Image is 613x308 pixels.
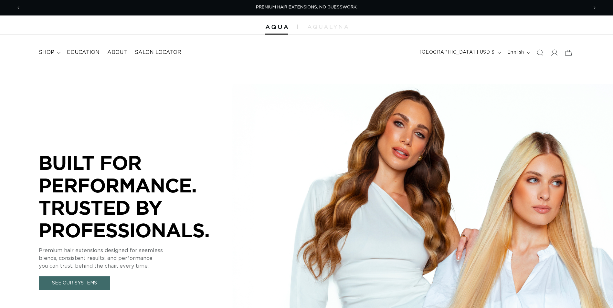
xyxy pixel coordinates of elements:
span: Salon Locator [135,49,181,56]
p: BUILT FOR PERFORMANCE. TRUSTED BY PROFESSIONALS. [39,151,233,241]
span: Education [67,49,100,56]
a: See Our Systems [39,276,110,290]
a: About [103,45,131,60]
img: Aqua Hair Extensions [265,25,288,29]
span: shop [39,49,54,56]
a: Salon Locator [131,45,185,60]
button: Previous announcement [11,2,26,14]
img: aqualyna.com [308,25,348,29]
button: [GEOGRAPHIC_DATA] | USD $ [416,46,503,59]
button: English [503,46,533,59]
span: [GEOGRAPHIC_DATA] | USD $ [420,49,495,56]
a: Education [63,45,103,60]
p: Premium hair extensions designed for seamless blends, consistent results, and performance you can... [39,247,233,270]
summary: Search [533,46,547,60]
button: Next announcement [587,2,602,14]
span: English [507,49,524,56]
span: PREMIUM HAIR EXTENSIONS. NO GUESSWORK. [256,5,357,9]
span: About [107,49,127,56]
summary: shop [35,45,63,60]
